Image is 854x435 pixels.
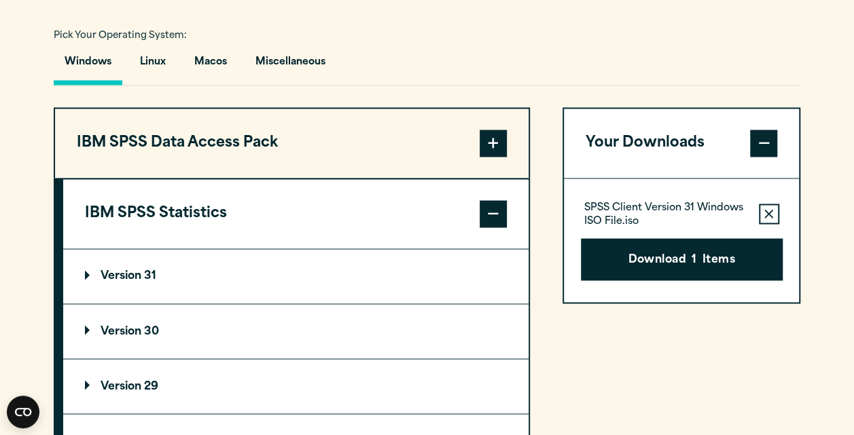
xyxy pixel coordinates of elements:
[54,31,187,40] span: Pick Your Operating System:
[564,178,800,302] div: Your Downloads
[581,238,783,280] button: Download1Items
[183,46,238,85] button: Macos
[692,252,696,269] span: 1
[584,202,748,229] p: SPSS Client Version 31 Windows ISO File.iso
[85,326,159,337] p: Version 30
[63,359,529,413] summary: Version 29
[63,304,529,358] summary: Version 30
[63,179,529,248] button: IBM SPSS Statistics
[129,46,177,85] button: Linux
[85,381,158,392] p: Version 29
[7,396,39,428] button: Open CMP widget
[63,249,529,303] summary: Version 31
[245,46,336,85] button: Miscellaneous
[564,109,800,178] button: Your Downloads
[55,109,529,178] button: IBM SPSS Data Access Pack
[85,271,156,282] p: Version 31
[54,46,122,85] button: Windows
